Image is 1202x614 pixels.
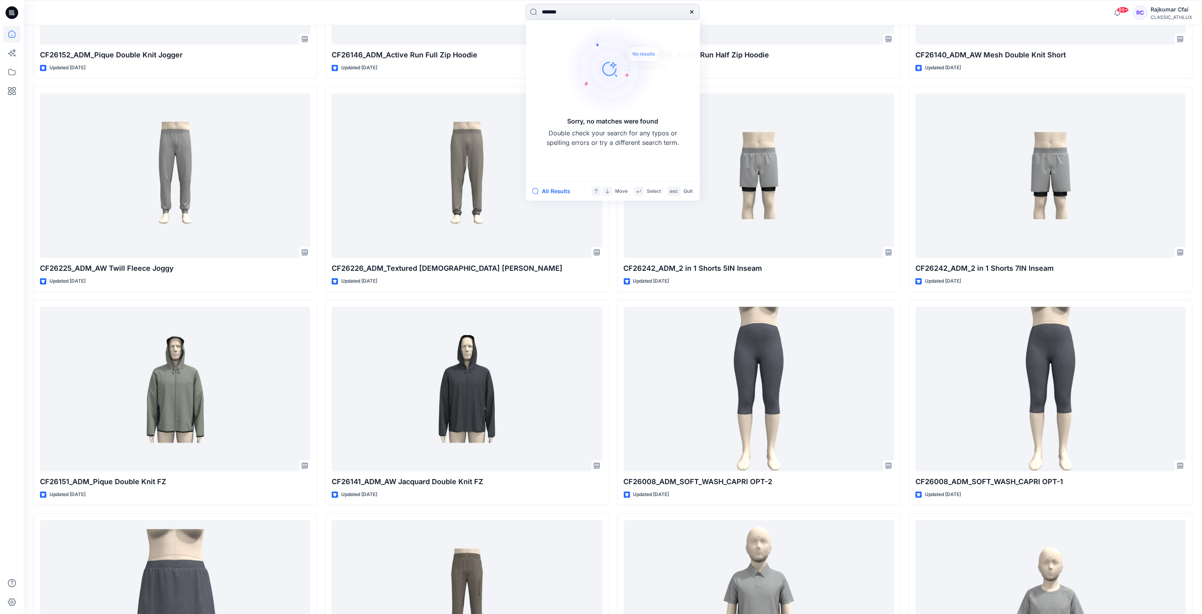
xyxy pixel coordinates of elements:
div: RC [1133,6,1147,20]
a: CF26008_ADM_SOFT_WASH_CAPRI OPT-1 [915,307,1186,472]
p: Move [615,187,628,196]
p: Quit [684,187,693,196]
p: CF26008_ADM_SOFT_WASH_CAPRI OPT-1 [915,476,1186,487]
p: Double check your search for any typos or spelling errors or try a different search term. [546,128,680,147]
p: Updated [DATE] [49,277,85,285]
p: CF26225_ADM_AW Twill Fleece Joggy [40,263,310,274]
p: Select [647,187,661,196]
p: Updated [DATE] [341,64,377,72]
p: Updated [DATE] [633,490,669,499]
p: Updated [DATE] [925,277,961,285]
a: CF26151_ADM_Pique Double Knit FZ [40,307,310,472]
p: CF26226_ADM_Textured [DEMOGRAPHIC_DATA] [PERSON_NAME] [332,263,602,274]
div: Rajkumar Cfai [1151,5,1192,14]
p: CF26147_ADM_Active Run Half Zip Hoodie [624,49,894,61]
p: esc [670,187,678,196]
p: CF26140_ADM_AW Mesh Double Knit Short [915,49,1186,61]
p: Updated [DATE] [341,277,377,285]
a: CF26226_ADM_Textured French Terry Jogger [332,93,602,259]
p: CF26008_ADM_SOFT_WASH_CAPRI OPT-2 [624,476,894,487]
img: Sorry, no matches were found [564,21,675,116]
p: CF26242_ADM_2 in 1 Shorts 7IN Inseam [915,263,1186,274]
p: Updated [DATE] [633,277,669,285]
p: CF26141_ADM_AW Jacquard Double Knit FZ [332,476,602,487]
p: Updated [DATE] [341,490,377,499]
div: CLASSIC_ATHLUX [1151,14,1192,20]
p: Updated [DATE] [49,64,85,72]
a: CF26225_ADM_AW Twill Fleece Joggy [40,93,310,259]
p: CF26152_ADM_Pique Double Knit Jogger [40,49,310,61]
a: CF26141_ADM_AW Jacquard Double Knit FZ [332,307,602,472]
span: 99+ [1117,7,1129,13]
a: CF26242_ADM_2 in 1 Shorts 7IN Inseam [915,93,1186,259]
p: CF26151_ADM_Pique Double Knit FZ [40,476,310,487]
p: Updated [DATE] [49,490,85,499]
p: Updated [DATE] [925,490,961,499]
button: All Results [532,186,576,196]
p: Updated [DATE] [925,64,961,72]
h5: Sorry, no matches were found [568,116,659,126]
a: CF26008_ADM_SOFT_WASH_CAPRI OPT-2 [624,307,894,472]
p: CF26146_ADM_Active Run Full Zip Hoodie [332,49,602,61]
a: CF26242_ADM_2 in 1 Shorts 5IN Inseam [624,93,894,259]
p: CF26242_ADM_2 in 1 Shorts 5IN Inseam [624,263,894,274]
